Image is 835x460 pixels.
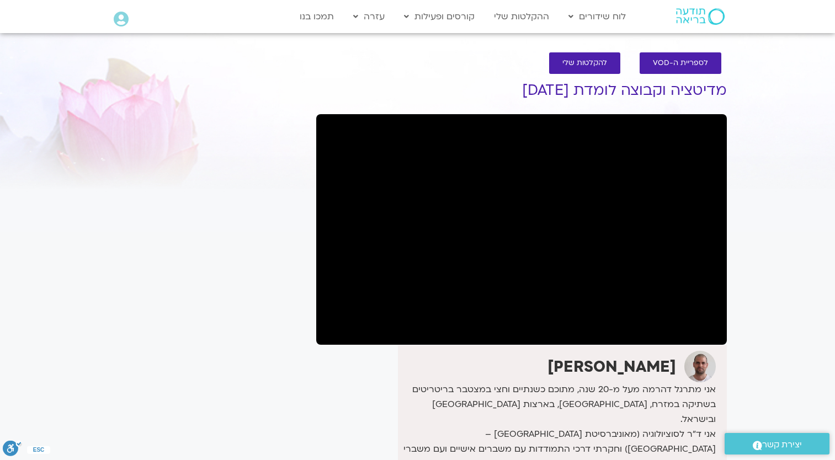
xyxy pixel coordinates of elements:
[762,437,802,452] span: יצירת קשר
[653,59,708,67] span: לספריית ה-VOD
[684,351,716,382] img: דקל קנטי
[725,433,829,454] a: יצירת קשר
[640,52,721,74] a: לספריית ה-VOD
[488,6,555,27] a: ההקלטות שלי
[563,6,631,27] a: לוח שידורים
[547,356,676,377] strong: [PERSON_NAME]
[316,82,727,99] h1: מדיטציה וקבוצה לומדת [DATE]
[562,59,607,67] span: להקלטות שלי
[294,6,339,27] a: תמכו בנו
[398,6,480,27] a: קורסים ופעילות
[549,52,620,74] a: להקלטות שלי
[348,6,390,27] a: עזרה
[676,8,725,25] img: תודעה בריאה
